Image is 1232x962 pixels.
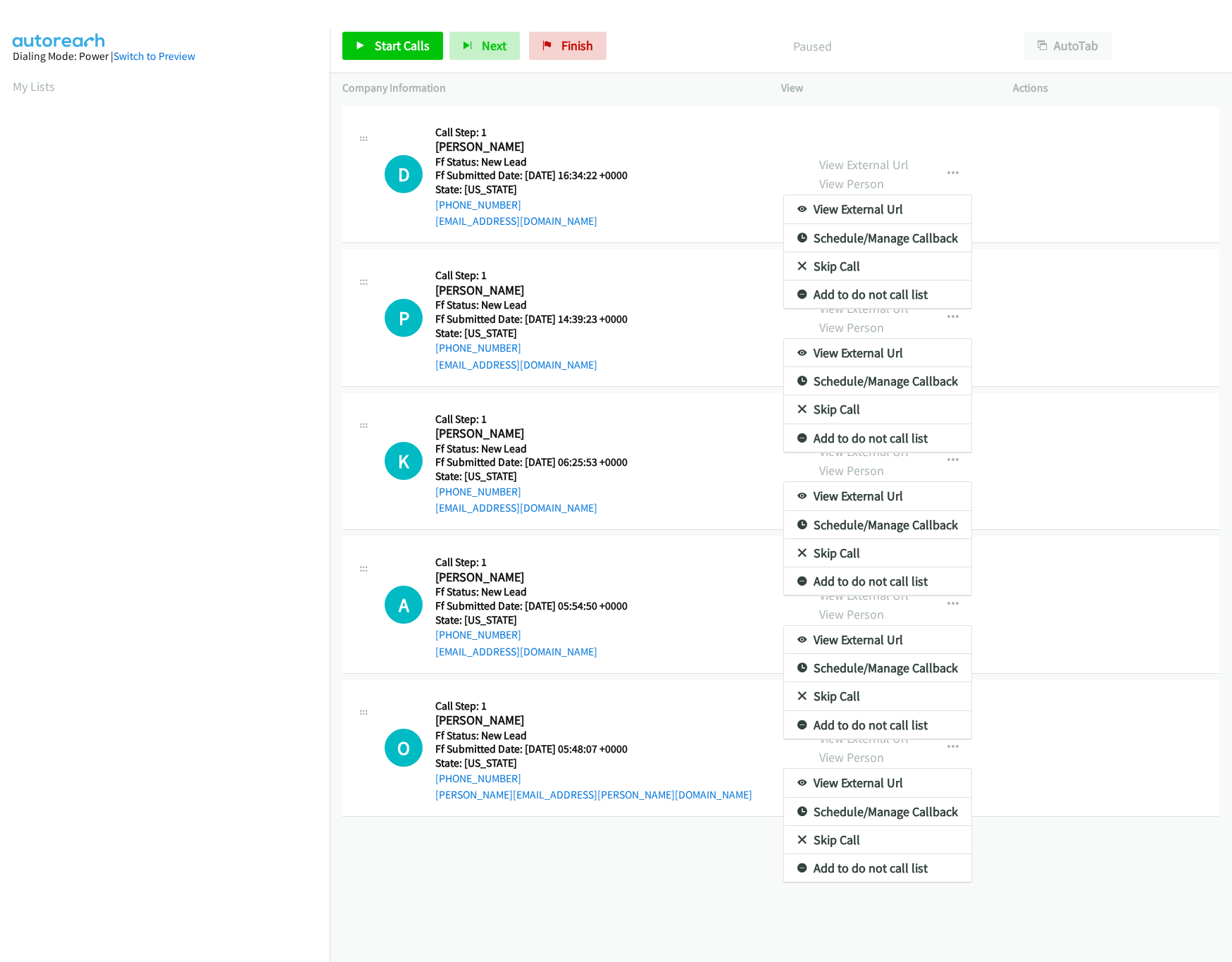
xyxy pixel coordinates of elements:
a: My Lists [13,78,55,94]
a: Add to do not call list [784,711,971,739]
a: Schedule/Manage Callback [784,367,971,395]
a: View External Url [784,482,971,510]
a: Skip Call [784,826,971,854]
a: Add to do not call list [784,854,971,882]
a: Switch to Preview [113,49,195,63]
a: View External Url [784,195,971,223]
a: Schedule/Manage Callback [784,511,971,539]
a: Schedule/Manage Callback [784,798,971,826]
a: Schedule/Manage Callback [784,654,971,682]
div: Dialing Mode: Power | [13,48,317,65]
a: Add to do not call list [784,567,971,596]
a: Skip Call [784,682,971,710]
a: Add to do not call list [784,424,971,452]
a: View External Url [784,339,971,367]
a: View External Url [784,769,971,797]
a: Skip Call [784,252,971,280]
a: Skip Call [784,395,971,424]
a: View External Url [784,626,971,654]
a: Add to do not call list [784,280,971,309]
a: Skip Call [784,539,971,567]
iframe: Dialpad [13,109,330,778]
a: Schedule/Manage Callback [784,224,971,252]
